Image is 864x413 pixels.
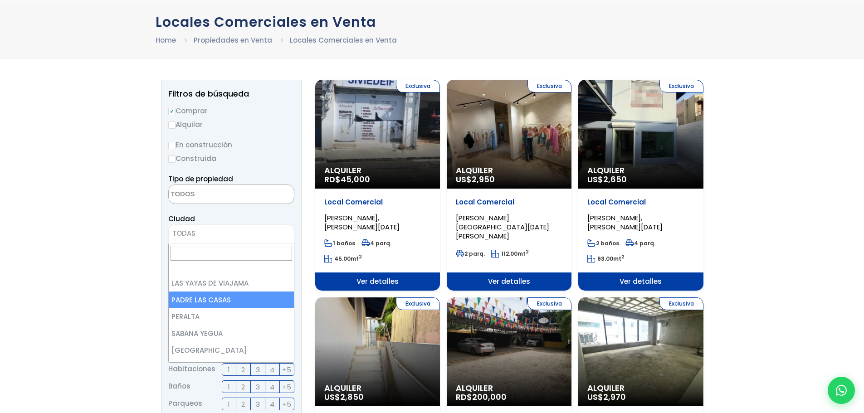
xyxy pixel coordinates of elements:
[256,364,260,375] span: 3
[324,213,400,232] span: [PERSON_NAME], [PERSON_NAME][DATE]
[472,391,507,403] span: 200,000
[324,255,362,262] span: mt
[396,297,440,310] span: Exclusiva
[324,198,431,207] p: Local Comercial
[472,174,495,185] span: 2,950
[587,198,694,207] p: Local Comercial
[156,14,709,30] h1: Locales Comerciales en Venta
[315,80,440,291] a: Exclusiva Alquiler RD$45,000 Local Comercial [PERSON_NAME], [PERSON_NAME][DATE] 1 baños 4 parq. 4...
[168,363,215,376] span: Habitaciones
[456,213,549,241] span: [PERSON_NAME][GEOGRAPHIC_DATA][DATE][PERSON_NAME]
[169,308,294,325] li: PERALTA
[597,255,613,262] span: 93.00
[456,174,495,185] span: US$
[256,381,260,393] span: 3
[156,35,176,45] a: Home
[324,391,364,403] span: US$
[587,239,619,247] span: 2 baños
[659,80,703,92] span: Exclusiva
[256,398,260,410] span: 3
[578,272,703,291] span: Ver detalles
[168,153,294,164] label: Construida
[456,391,507,403] span: RD$
[603,391,626,403] span: 2,970
[168,139,294,151] label: En construcción
[168,174,233,184] span: Tipo de propiedad
[241,398,245,410] span: 2
[282,364,291,375] span: +5
[171,246,292,261] input: Search
[334,255,351,262] span: 45.00
[169,325,294,342] li: SABANA YEGUA
[168,380,190,393] span: Baños
[228,398,230,410] span: 1
[340,391,364,403] span: 2,850
[501,250,517,258] span: 112.00
[282,381,291,393] span: +5
[169,292,294,308] li: PADRE LAS CASAS
[341,174,370,185] span: 45,000
[169,342,294,359] li: [GEOGRAPHIC_DATA]
[270,381,274,393] span: 4
[447,272,571,291] span: Ver detalles
[587,166,694,175] span: Alquiler
[587,391,626,403] span: US$
[169,359,294,375] li: TÁBARA ARRIBA
[456,166,562,175] span: Alquiler
[270,398,274,410] span: 4
[168,108,176,115] input: Comprar
[447,80,571,291] a: Exclusiva Alquiler US$2,950 Local Comercial [PERSON_NAME][GEOGRAPHIC_DATA][DATE][PERSON_NAME] 2 p...
[361,239,391,247] span: 4 parq.
[587,255,625,262] span: mt
[168,224,294,244] span: TODAS
[282,398,291,410] span: +5
[324,166,431,175] span: Alquiler
[621,253,625,260] sup: 2
[228,364,230,375] span: 1
[241,381,245,393] span: 2
[168,89,294,98] h2: Filtros de búsqueda
[491,250,529,258] span: mt
[228,381,230,393] span: 1
[168,214,195,224] span: Ciudad
[456,384,562,393] span: Alquiler
[168,142,176,149] input: En construcción
[168,398,202,410] span: Parqueos
[172,228,195,238] span: TODAS
[324,384,431,393] span: Alquiler
[168,105,294,117] label: Comprar
[315,272,440,291] span: Ver detalles
[359,253,362,260] sup: 2
[169,227,294,240] span: TODAS
[603,174,627,185] span: 2,650
[324,174,370,185] span: RD$
[527,297,571,310] span: Exclusiva
[456,198,562,207] p: Local Comercial
[526,248,529,255] sup: 2
[578,80,703,291] a: Exclusiva Alquiler US$2,650 Local Comercial [PERSON_NAME], [PERSON_NAME][DATE] 2 baños 4 parq. 93...
[169,185,257,204] textarea: Search
[456,250,485,258] span: 2 parq.
[194,35,272,45] a: Propiedades en Venta
[659,297,703,310] span: Exclusiva
[324,239,355,247] span: 1 baños
[168,155,176,163] input: Construida
[290,34,397,46] li: Locales Comerciales en Venta
[625,239,655,247] span: 4 parq.
[587,174,627,185] span: US$
[168,119,294,130] label: Alquilar
[169,275,294,292] li: LAS YAYAS DE VIAJAMA
[241,364,245,375] span: 2
[396,80,440,92] span: Exclusiva
[270,364,274,375] span: 4
[168,121,176,129] input: Alquilar
[587,384,694,393] span: Alquiler
[587,213,663,232] span: [PERSON_NAME], [PERSON_NAME][DATE]
[527,80,571,92] span: Exclusiva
